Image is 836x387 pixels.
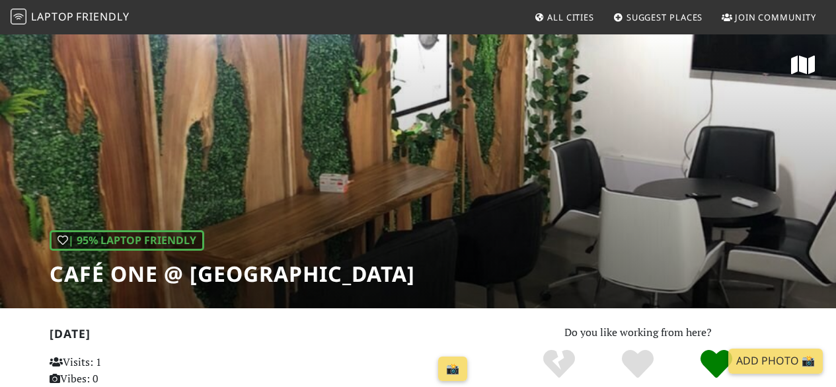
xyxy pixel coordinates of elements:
[529,5,599,29] a: All Cities
[31,9,74,24] span: Laptop
[438,357,467,382] a: 📸
[716,5,821,29] a: Join Community
[76,9,129,24] span: Friendly
[50,327,473,346] h2: [DATE]
[50,230,204,251] div: | 95% Laptop Friendly
[520,348,599,381] div: No
[735,11,816,23] span: Join Community
[677,348,755,381] div: Definitely!
[489,324,787,341] p: Do you like working from here?
[11,6,130,29] a: LaptopFriendly LaptopFriendly
[608,5,708,29] a: Suggest Places
[50,261,415,286] h1: Café One @ [GEOGRAPHIC_DATA]
[11,9,26,24] img: LaptopFriendly
[547,11,594,23] span: All Cities
[728,349,823,374] a: Add Photo 📸
[627,11,703,23] span: Suggest Places
[599,348,677,381] div: Yes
